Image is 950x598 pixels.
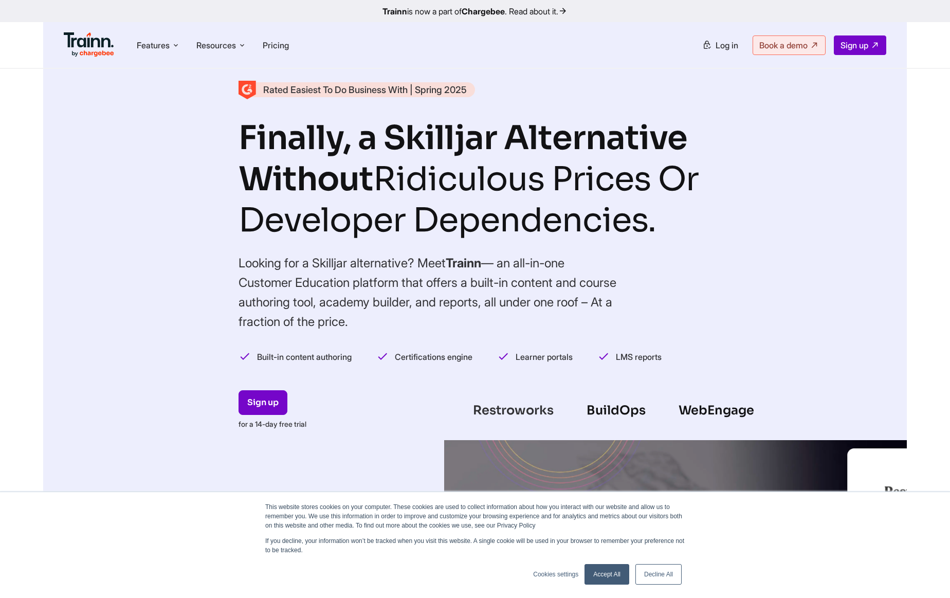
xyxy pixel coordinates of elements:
[265,536,685,555] p: If you decline, your information won’t be tracked when you visit this website. A single cookie wi...
[456,396,570,420] div: Restroworks
[753,35,826,55] a: Book a demo
[497,348,573,366] li: Learner portals
[263,40,289,50] a: Pricing
[635,564,682,585] a: Decline All
[834,35,886,55] a: Sign up
[662,396,771,420] div: WebEngage
[196,40,236,51] span: Resources
[382,6,407,16] b: Trainn
[570,396,662,420] div: BuildOps
[239,158,699,241] i: Ridiculous Prices Or Developer Dependencies.
[446,256,481,270] b: Trainn
[239,81,256,99] img: Skilljar Alternative - Trainn | High Performer - Customer Education Category
[533,570,578,579] a: Cookies settings
[584,564,629,585] a: Accept All
[239,390,711,429] div: for a 14-day free trial
[376,348,472,366] li: Certifications engine
[137,40,170,51] span: Features
[239,390,287,415] a: Sign up
[64,32,114,57] img: Trainn Logo
[841,40,868,50] span: Sign up
[239,253,619,332] h4: Looking for a Skilljar alternative? Meet — an all-in-one Customer Education platform that offers ...
[239,118,711,241] h1: Finally, a Skilljar Alternative Without
[716,40,738,50] span: Log in
[759,40,808,50] span: Book a demo
[239,348,352,366] li: Built-in content authoring
[462,6,505,16] b: Chargebee
[696,36,744,55] a: Log in
[239,82,475,97] a: Rated Easiest To Do Business With | Spring 2025
[265,502,685,530] p: This website stores cookies on your computer. These cookies are used to collect information about...
[597,348,662,366] li: LMS reports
